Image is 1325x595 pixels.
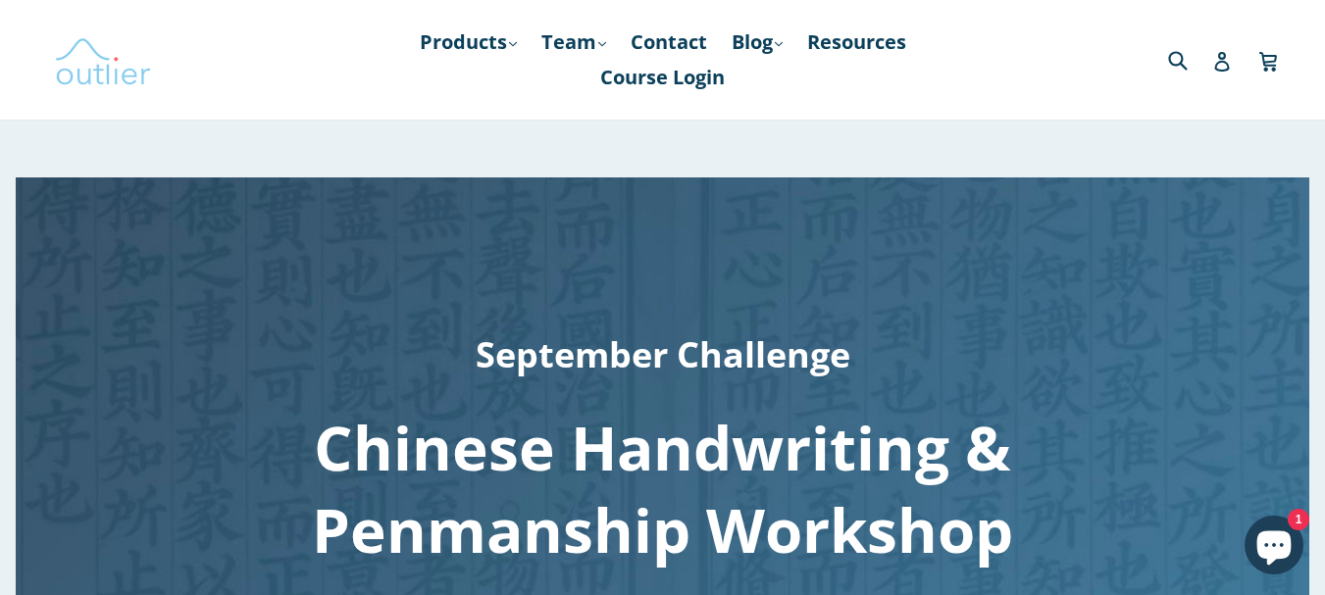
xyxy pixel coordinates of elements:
[410,25,527,60] a: Products
[621,25,717,60] a: Contact
[1239,516,1309,579] inbox-online-store-chat: Shopify online store chat
[797,25,916,60] a: Resources
[590,60,735,95] a: Course Login
[210,406,1115,570] h1: Chinese Handwriting & Penmanship Workshop
[532,25,616,60] a: Team
[210,320,1115,390] h2: September Challenge
[722,25,792,60] a: Blog
[1163,39,1217,79] input: Search
[54,31,152,88] img: Outlier Linguistics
